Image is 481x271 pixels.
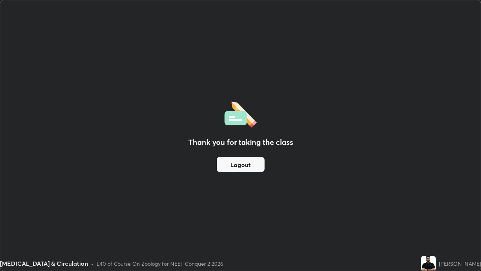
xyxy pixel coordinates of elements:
[224,99,257,128] img: offlineFeedback.1438e8b3.svg
[188,137,293,148] h2: Thank you for taking the class
[439,260,481,268] div: [PERSON_NAME]
[421,256,436,271] img: 54f690991e824e6993d50b0d6a1f1dc5.jpg
[91,260,94,268] div: •
[97,260,223,268] div: L40 of Course On Zoology for NEET Conquer 2 2026
[217,157,265,172] button: Logout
